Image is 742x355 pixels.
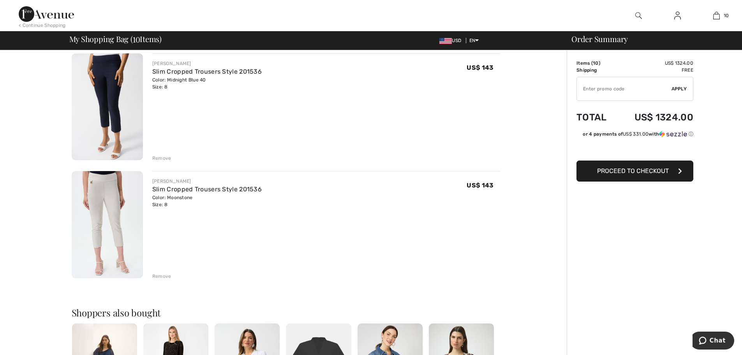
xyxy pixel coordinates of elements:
span: Proceed to Checkout [597,167,669,175]
span: My Shopping Bag ( Items) [69,35,162,43]
img: 1ère Avenue [19,6,74,22]
td: Items ( ) [576,60,616,67]
span: US$ 143 [467,64,493,71]
button: Proceed to Checkout [576,161,693,182]
div: or 4 payments of with [583,131,693,138]
div: Remove [152,273,171,280]
div: Color: Midnight Blue 40 Size: 8 [152,76,262,90]
td: Shipping [576,67,616,74]
td: Free [616,67,693,74]
span: US$ 143 [467,182,493,189]
div: < Continue Shopping [19,22,66,29]
span: 10 [593,60,599,66]
img: Slim Cropped Trousers Style 201536 [72,53,143,161]
div: Color: Moonstone Size: 8 [152,194,262,208]
iframe: PayPal-paypal [576,140,693,158]
img: My Bag [713,11,720,20]
input: Promo code [577,77,672,101]
img: Slim Cropped Trousers Style 201536 [72,171,143,278]
a: Slim Cropped Trousers Style 201536 [152,185,262,193]
a: 10 [697,11,735,20]
span: 10 [133,33,140,43]
img: Sezzle [659,131,687,138]
h2: Shoppers also bought [72,308,500,317]
td: US$ 1324.00 [616,104,693,131]
td: US$ 1324.00 [616,60,693,67]
span: Apply [672,85,687,92]
span: US$ 331.00 [623,131,649,137]
div: [PERSON_NAME] [152,60,262,67]
span: 10 [724,12,729,19]
iframe: Opens a widget where you can chat to one of our agents [693,332,734,351]
div: or 4 payments ofUS$ 331.00withSezzle Click to learn more about Sezzle [576,131,693,140]
div: Order Summary [562,35,737,43]
span: USD [439,38,464,43]
span: EN [469,38,479,43]
div: [PERSON_NAME] [152,178,262,185]
img: My Info [674,11,681,20]
img: US Dollar [439,38,452,44]
div: Remove [152,155,171,162]
a: Slim Cropped Trousers Style 201536 [152,68,262,75]
img: search the website [635,11,642,20]
a: Sign In [668,11,687,21]
td: Total [576,104,616,131]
